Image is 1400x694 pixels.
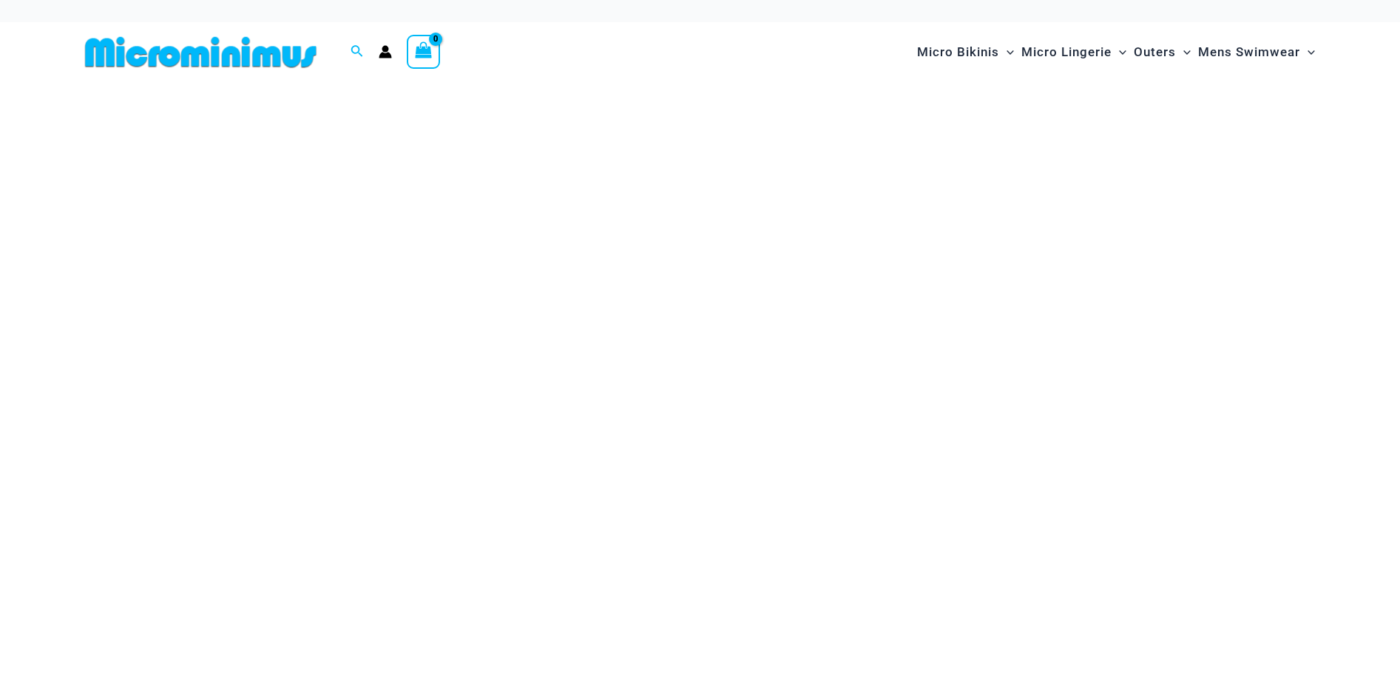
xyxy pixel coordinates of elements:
[917,33,999,71] span: Micro Bikinis
[379,45,392,58] a: Account icon link
[1134,33,1176,71] span: Outers
[1176,33,1191,71] span: Menu Toggle
[913,30,1018,75] a: Micro BikinisMenu ToggleMenu Toggle
[79,36,322,69] img: MM SHOP LOGO FLAT
[351,43,364,61] a: Search icon link
[407,35,441,69] a: View Shopping Cart, empty
[911,27,1322,77] nav: Site Navigation
[1194,30,1319,75] a: Mens SwimwearMenu ToggleMenu Toggle
[999,33,1014,71] span: Menu Toggle
[1018,30,1130,75] a: Micro LingerieMenu ToggleMenu Toggle
[1112,33,1126,71] span: Menu Toggle
[1300,33,1315,71] span: Menu Toggle
[1130,30,1194,75] a: OutersMenu ToggleMenu Toggle
[1198,33,1300,71] span: Mens Swimwear
[1021,33,1112,71] span: Micro Lingerie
